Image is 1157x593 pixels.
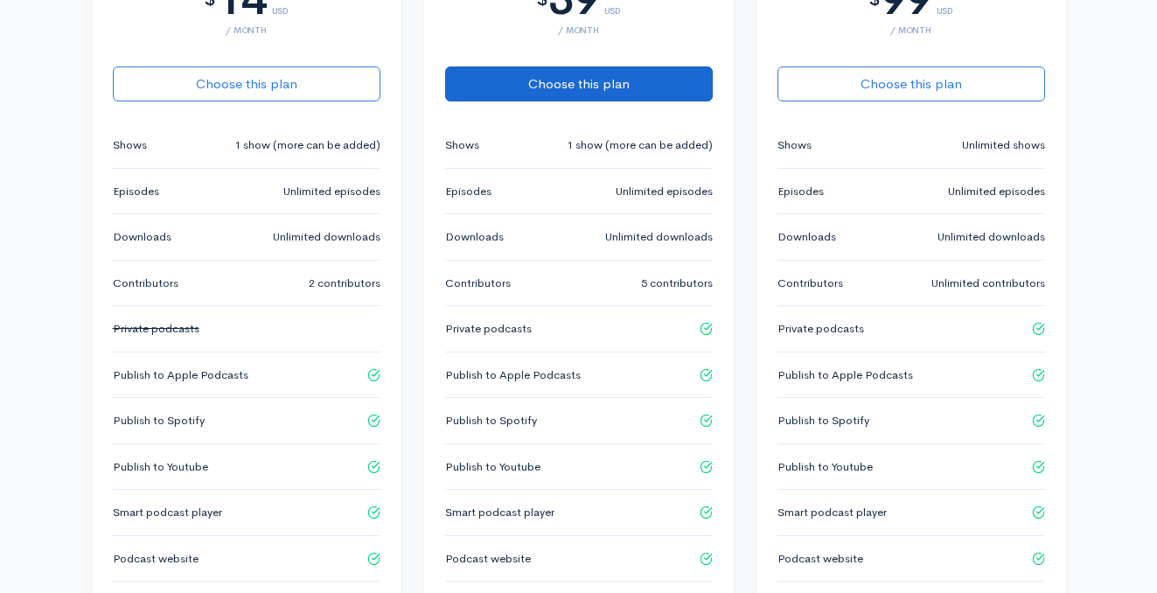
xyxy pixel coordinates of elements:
[309,275,380,292] small: 2 contributors
[567,136,713,154] small: 1 show (more can be added)
[445,136,479,154] small: Shows
[937,228,1045,246] small: Unlimited downloads
[234,136,380,154] small: 1 show (more can be added)
[113,321,199,336] s: Private podcasts
[445,275,511,292] small: Contributors
[113,66,380,102] button: Choose this plan
[113,183,159,200] small: Episodes
[777,412,869,429] small: Publish to Spotify
[273,228,380,246] small: Unlimited downloads
[113,504,222,521] small: Smart podcast player
[113,458,208,476] small: Publish to Youtube
[777,550,863,568] small: Podcast website
[777,66,1045,102] button: Choose this plan
[445,228,504,246] small: Downloads
[777,366,913,384] small: Publish to Apple Podcasts
[283,183,380,200] small: Unlimited episodes
[616,183,713,200] small: Unlimited episodes
[445,412,537,429] small: Publish to Spotify
[445,25,713,35] div: / month
[931,275,1045,292] small: Unlimited contributors
[445,66,713,102] button: Choose this plan
[113,366,248,384] small: Publish to Apple Podcasts
[445,320,532,338] small: Private podcasts
[777,183,824,200] small: Episodes
[113,550,199,568] small: Podcast website
[777,275,843,292] small: Contributors
[113,275,178,292] small: Contributors
[962,136,1045,154] small: Unlimited shows
[948,183,1045,200] small: Unlimited episodes
[641,275,713,292] small: 5 contributors
[777,504,887,521] small: Smart podcast player
[113,228,171,246] small: Downloads
[777,228,836,246] small: Downloads
[777,458,873,476] small: Publish to Youtube
[605,228,713,246] small: Unlimited downloads
[777,320,864,338] small: Private podcasts
[113,136,147,154] small: Shows
[777,136,812,154] small: Shows
[113,412,205,429] small: Publish to Spotify
[445,458,540,476] small: Publish to Youtube
[113,25,380,35] div: / month
[445,550,531,568] small: Podcast website
[445,366,581,384] small: Publish to Apple Podcasts
[445,183,491,200] small: Episodes
[445,504,554,521] small: Smart podcast player
[777,25,1045,35] div: / month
